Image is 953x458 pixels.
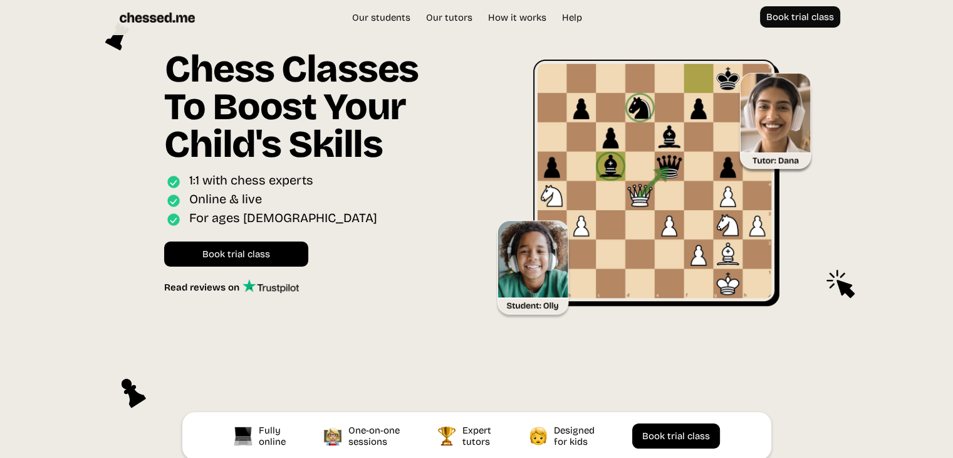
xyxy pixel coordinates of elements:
a: Book trial class [164,242,308,267]
a: How it works [482,11,553,24]
a: Read reviews on [164,279,299,293]
div: 1:1 with chess experts [189,173,313,191]
div: Online & live [189,191,262,210]
a: Book trial class [760,6,840,28]
div: One-on-one sessions [348,425,403,447]
div: Expert tutors [462,425,494,447]
a: Our students [346,11,417,24]
a: Our tutors [420,11,479,24]
div: Designed for kids [554,425,598,447]
div: Fully online [259,425,289,447]
h1: Chess Classes To Boost Your Child's Skills [164,50,457,173]
a: Help [556,11,588,24]
div: Read reviews on [164,282,242,293]
a: Book trial class [632,423,720,449]
div: For ages [DEMOGRAPHIC_DATA] [189,210,377,228]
